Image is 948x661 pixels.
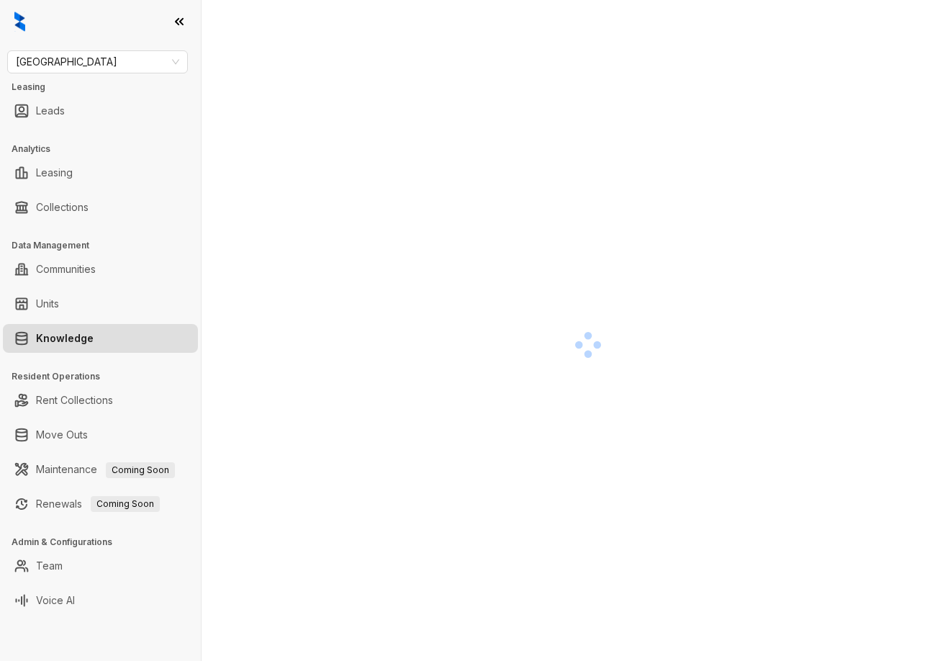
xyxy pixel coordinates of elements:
img: logo [14,12,25,32]
h3: Admin & Configurations [12,536,201,549]
a: Voice AI [36,586,75,615]
h3: Analytics [12,143,201,156]
li: Maintenance [3,455,198,484]
a: RenewalsComing Soon [36,490,160,518]
li: Move Outs [3,421,198,449]
a: Rent Collections [36,386,113,415]
h3: Leasing [12,81,201,94]
li: Units [3,289,198,318]
li: Collections [3,193,198,222]
li: Leasing [3,158,198,187]
span: Coming Soon [106,462,175,478]
li: Renewals [3,490,198,518]
a: Knowledge [36,324,94,353]
span: Coming Soon [91,496,160,512]
span: Fairfield [16,51,179,73]
a: Collections [36,193,89,222]
a: Move Outs [36,421,88,449]
li: Team [3,552,198,580]
h3: Data Management [12,239,201,252]
a: Leads [36,96,65,125]
li: Communities [3,255,198,284]
li: Voice AI [3,586,198,615]
a: Team [36,552,63,580]
li: Leads [3,96,198,125]
a: Units [36,289,59,318]
li: Rent Collections [3,386,198,415]
h3: Resident Operations [12,370,201,383]
li: Knowledge [3,324,198,353]
a: Leasing [36,158,73,187]
a: Communities [36,255,96,284]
